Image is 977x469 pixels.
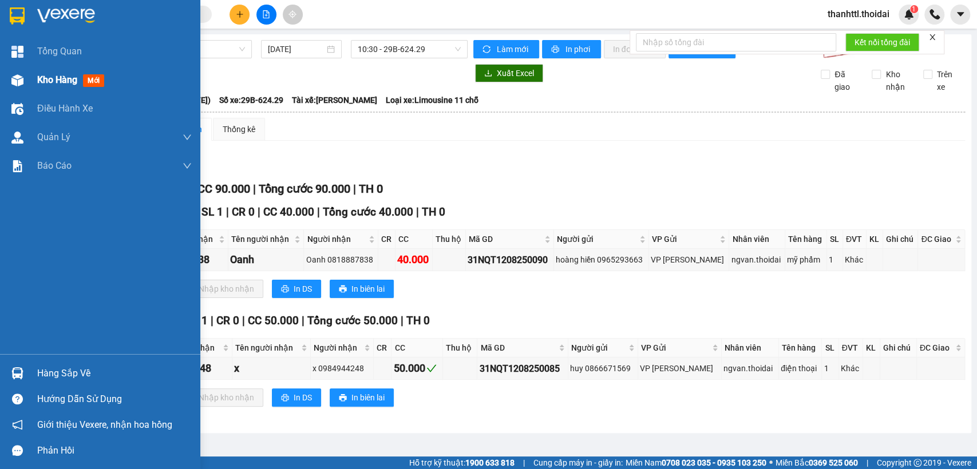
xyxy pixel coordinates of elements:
[638,357,722,380] td: VP Nguyễn Quốc Trị
[272,388,321,407] button: printerIn DS
[482,45,492,54] span: sync
[651,253,727,266] div: VP [PERSON_NAME]
[177,388,263,407] button: downloadNhập kho nhận
[37,391,192,408] div: Hướng dẫn sử dụng
[231,233,292,245] span: Tên người nhận
[830,68,863,93] span: Đã giao
[571,341,626,354] span: Người gửi
[401,314,404,327] span: |
[258,205,260,218] span: |
[818,7,899,21] span: thanhttl.thoidai
[317,205,320,218] span: |
[242,314,245,327] span: |
[186,314,208,327] span: SL 1
[302,314,304,327] span: |
[11,46,23,58] img: dashboard-icon
[262,10,270,18] span: file-add
[855,36,910,49] span: Kết nối tổng đài
[904,9,914,19] img: icon-new-feature
[281,394,289,403] span: printer
[787,253,825,266] div: mỹ phẩm
[358,182,382,196] span: TH 0
[397,252,430,268] div: 40.000
[626,456,766,469] span: Miền Nam
[883,230,919,249] th: Ghi chú
[824,362,836,375] div: 1
[323,205,413,218] span: Tổng cước 40.000
[37,365,192,382] div: Hàng sắp về
[211,314,213,327] span: |
[652,233,718,245] span: VP Gửi
[950,5,970,25] button: caret-down
[292,94,377,106] span: Tài xế: [PERSON_NAME]
[910,5,918,13] sup: 1
[497,43,530,55] span: Làm mới
[226,205,229,218] span: |
[183,133,192,142] span: down
[230,5,250,25] button: plus
[523,456,525,469] span: |
[12,419,23,430] span: notification
[37,158,72,173] span: Báo cáo
[729,230,785,249] th: Nhân viên
[867,230,883,249] th: KL
[731,253,782,266] div: ngvan.thoidai
[307,233,366,245] span: Người nhận
[306,253,375,266] div: Oanh 0818887838
[83,74,104,87] span: mới
[827,230,843,249] th: SL
[268,43,325,55] input: 12/08/2025
[330,280,394,298] button: printerIn biên lai
[256,5,276,25] button: file-add
[863,339,880,357] th: KL
[845,253,864,266] div: Khác
[12,394,23,404] span: question-circle
[723,362,777,375] div: ngvan.thoidai
[557,233,637,245] span: Người gửi
[219,94,283,106] span: Số xe: 29B-624.29
[339,394,347,403] span: printer
[867,456,868,469] span: |
[955,9,966,19] span: caret-down
[294,283,312,295] span: In DS
[232,205,255,218] span: CR 0
[374,339,391,357] th: CR
[880,339,917,357] th: Ghi chú
[37,418,172,432] span: Giới thiệu Vexere, nhận hoa hồng
[263,205,314,218] span: CC 40.000
[307,314,398,327] span: Tổng cước 50.000
[283,5,303,25] button: aim
[37,442,192,459] div: Phản hồi
[294,391,312,404] span: In DS
[272,280,321,298] button: printerIn DS
[533,456,623,469] span: Cung cấp máy in - giấy in:
[288,10,296,18] span: aim
[391,339,443,357] th: CC
[12,445,23,456] span: message
[839,339,863,357] th: ĐVT
[406,314,430,327] span: TH 0
[37,44,82,58] span: Tổng Quan
[477,357,568,380] td: 31NQT1208250085
[11,160,23,172] img: solution-icon
[779,339,822,357] th: Tên hàng
[479,361,566,376] div: 31NQT1208250085
[232,357,311,380] td: x
[236,10,244,18] span: plus
[822,339,838,357] th: SL
[11,132,23,144] img: warehouse-icon
[37,74,77,85] span: Kho hàng
[234,360,308,376] div: x
[353,182,355,196] span: |
[829,253,841,266] div: 1
[843,230,867,249] th: ĐVT
[484,69,492,78] span: download
[604,40,666,58] button: In đơn chọn
[409,456,515,469] span: Hỗ trợ kỹ thuật:
[11,74,23,86] img: warehouse-icon
[473,40,539,58] button: syncLàm mới
[466,249,553,271] td: 31NQT1208250090
[662,458,766,467] strong: 0708 023 035 - 0935 103 250
[235,341,299,354] span: Tên người nhận
[921,233,953,245] span: ĐC Giao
